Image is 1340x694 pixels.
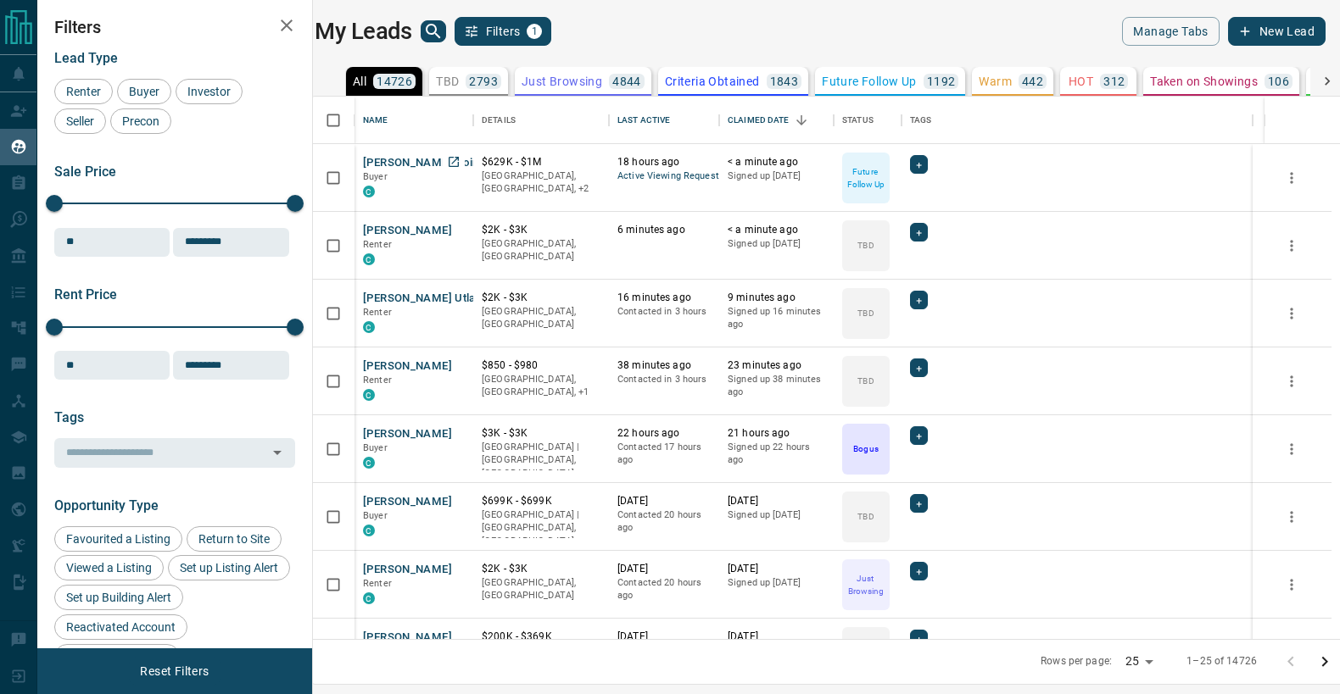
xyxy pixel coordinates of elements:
[482,358,600,373] p: $850 - $980
[482,237,600,264] p: [GEOGRAPHIC_DATA], [GEOGRAPHIC_DATA]
[54,585,183,610] div: Set up Building Alert
[728,237,825,251] p: Signed up [DATE]
[1150,75,1258,87] p: Taken on Showings
[857,375,874,387] p: TBD
[363,97,388,144] div: Name
[421,20,446,42] button: search button
[1268,75,1289,87] p: 106
[728,169,825,183] p: Signed up [DATE]
[469,75,498,87] p: 2793
[916,359,922,376] span: +
[187,526,282,552] div: Return to Site
[473,97,609,144] div: Details
[363,375,392,386] span: Renter
[857,239,874,252] p: TBD
[617,426,711,441] p: 22 hours ago
[790,108,813,132] button: Sort
[60,591,177,604] span: Set up Building Alert
[116,114,165,128] span: Precon
[315,18,412,45] h1: My Leads
[910,630,928,648] div: +
[617,169,711,184] span: Active Viewing Request
[482,508,600,548] p: [GEOGRAPHIC_DATA] | [GEOGRAPHIC_DATA], [GEOGRAPHIC_DATA]
[60,532,176,546] span: Favourited a Listing
[857,510,874,523] p: TBD
[927,75,956,87] p: 1192
[1041,654,1112,669] p: Rows per page:
[363,239,392,250] span: Renter
[910,562,928,580] div: +
[482,426,600,441] p: $3K - $3K
[60,561,158,575] span: Viewed a Listing
[363,494,452,510] button: [PERSON_NAME]
[902,97,1253,144] div: Tags
[910,97,932,144] div: Tags
[482,576,600,602] p: [GEOGRAPHIC_DATA], [GEOGRAPHIC_DATA]
[1279,436,1304,462] button: more
[54,555,164,580] div: Viewed a Listing
[665,75,760,87] p: Criteria Obtained
[617,223,711,237] p: 6 minutes ago
[617,291,711,305] p: 16 minutes ago
[60,114,100,128] span: Seller
[363,171,388,182] span: Buyer
[363,186,375,197] div: condos.ca
[54,614,187,640] div: Reactivated Account
[617,358,711,373] p: 38 minutes ago
[54,409,84,425] span: Tags
[363,510,388,521] span: Buyer
[1279,369,1304,394] button: more
[617,576,711,602] p: Contacted 20 hours ago
[54,79,113,104] div: Renter
[617,562,711,576] p: [DATE]
[910,155,928,174] div: +
[482,97,516,144] div: Details
[1279,233,1304,258] button: more
[54,526,182,552] div: Favourited a Listing
[1122,17,1219,46] button: Manage Tabs
[728,508,825,522] p: Signed up [DATE]
[617,630,711,644] p: [DATE]
[60,620,181,634] span: Reactivated Account
[728,630,825,644] p: [DATE]
[355,97,473,144] div: Name
[482,169,600,196] p: West End, Toronto
[728,576,825,590] p: Signed up [DATE]
[612,75,641,87] p: 4844
[54,497,159,514] span: Opportunity Type
[910,291,928,309] div: +
[844,165,888,191] p: Future Follow Up
[834,97,902,144] div: Status
[1022,75,1043,87] p: 442
[528,25,540,37] span: 1
[916,224,922,241] span: +
[363,291,476,307] button: [PERSON_NAME] Utla
[455,17,552,46] button: Filters1
[822,75,916,87] p: Future Follow Up
[482,373,600,399] p: Toronto
[719,97,834,144] div: Claimed Date
[910,426,928,445] div: +
[1279,165,1304,191] button: more
[916,563,922,580] span: +
[363,578,392,589] span: Renter
[857,307,874,319] p: TBD
[60,85,107,98] span: Renter
[916,630,922,647] span: +
[482,562,600,576] p: $2K - $3K
[910,358,928,377] div: +
[123,85,165,98] span: Buyer
[609,97,719,144] div: Last Active
[110,108,171,134] div: Precon
[363,358,452,375] button: [PERSON_NAME]
[910,494,928,513] div: +
[728,441,825,467] p: Signed up 22 hours ago
[363,442,388,453] span: Buyer
[363,457,375,469] div: condos.ca
[728,358,825,373] p: 23 minutes ago
[916,156,922,173] span: +
[617,441,711,467] p: Contacted 17 hours ago
[482,291,600,305] p: $2K - $3K
[916,427,922,444] span: +
[174,561,284,575] span: Set up Listing Alert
